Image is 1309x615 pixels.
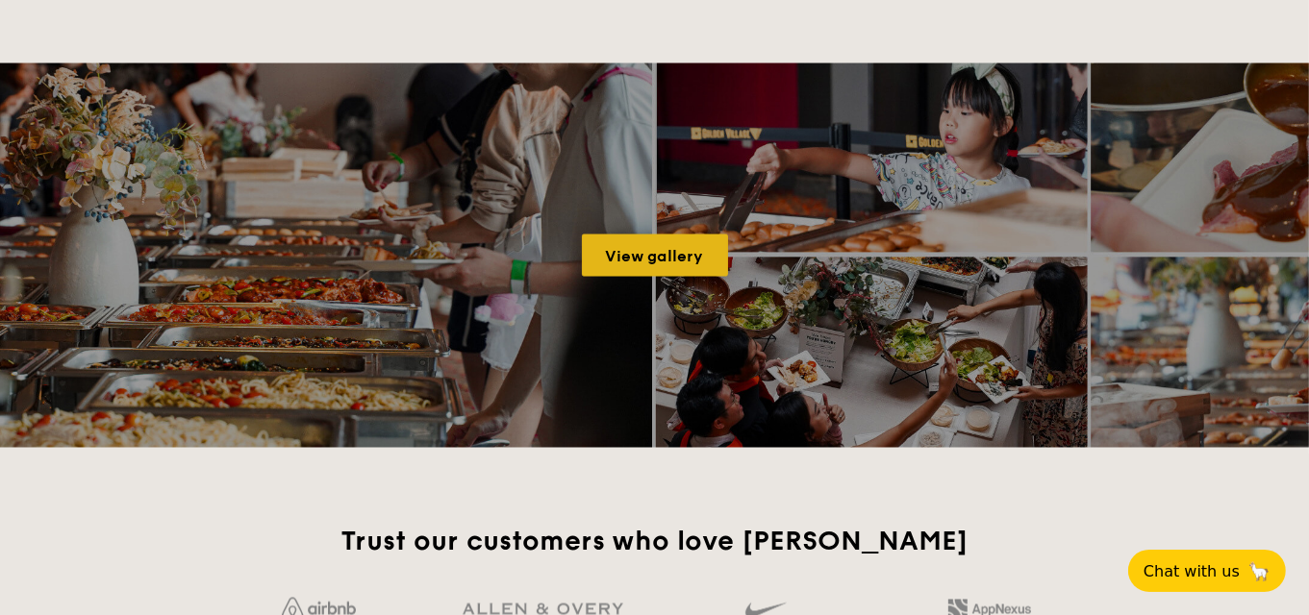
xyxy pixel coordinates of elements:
span: Chat with us [1144,562,1240,580]
button: Chat with us🦙 [1128,550,1286,592]
span: 🦙 [1247,560,1271,582]
h2: Trust our customers who love [PERSON_NAME] [215,525,1094,559]
a: View gallery [582,234,728,277]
